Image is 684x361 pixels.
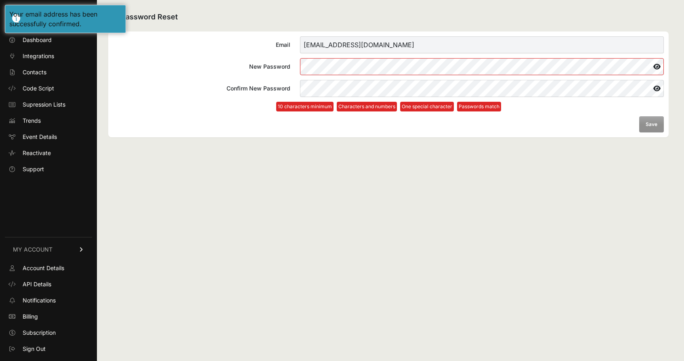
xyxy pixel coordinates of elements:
[13,246,52,254] span: MY ACCOUNT
[23,101,65,109] span: Supression Lists
[5,50,92,63] a: Integrations
[23,133,57,141] span: Event Details
[400,102,454,111] li: One special character
[337,102,397,111] li: Characters and numbers
[108,11,669,23] h2: Password Reset
[5,147,92,160] a: Reactivate
[113,84,290,92] div: Confirm New Password
[457,102,501,111] li: Passwords match
[5,82,92,95] a: Code Script
[23,296,56,304] span: Notifications
[23,313,38,321] span: Billing
[5,130,92,143] a: Event Details
[113,63,290,71] div: New Password
[23,36,52,44] span: Dashboard
[5,294,92,307] a: Notifications
[5,237,92,262] a: MY ACCOUNT
[300,36,664,53] input: Email
[5,34,92,46] a: Dashboard
[9,9,122,29] div: Your email address has been successfully confirmed.
[23,165,44,173] span: Support
[23,117,41,125] span: Trends
[300,58,664,75] input: New Password
[23,264,64,272] span: Account Details
[276,102,334,111] li: 10 characters minimum
[5,262,92,275] a: Account Details
[23,52,54,60] span: Integrations
[23,149,51,157] span: Reactivate
[23,84,54,92] span: Code Script
[5,310,92,323] a: Billing
[5,98,92,111] a: Supression Lists
[23,345,46,353] span: Sign Out
[5,342,92,355] a: Sign Out
[113,41,290,49] div: Email
[23,68,46,76] span: Contacts
[5,163,92,176] a: Support
[5,114,92,127] a: Trends
[23,329,56,337] span: Subscription
[300,80,664,97] input: Confirm New Password
[5,326,92,339] a: Subscription
[5,278,92,291] a: API Details
[5,66,92,79] a: Contacts
[23,280,51,288] span: API Details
